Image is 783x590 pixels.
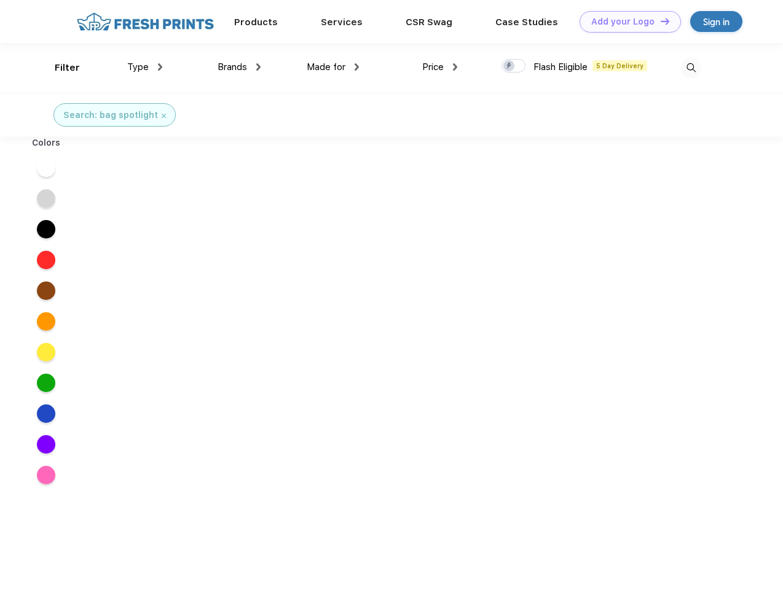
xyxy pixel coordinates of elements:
[127,61,149,73] span: Type
[63,109,158,122] div: Search: bag spotlight
[73,11,218,33] img: fo%20logo%202.webp
[162,114,166,118] img: filter_cancel.svg
[355,63,359,71] img: dropdown.png
[23,136,70,149] div: Colors
[533,61,588,73] span: Flash Eligible
[158,63,162,71] img: dropdown.png
[592,60,647,71] span: 5 Day Delivery
[703,15,730,29] div: Sign in
[661,18,669,25] img: DT
[453,63,457,71] img: dropdown.png
[218,61,247,73] span: Brands
[681,58,701,78] img: desktop_search.svg
[55,61,80,75] div: Filter
[422,61,444,73] span: Price
[256,63,261,71] img: dropdown.png
[591,17,655,27] div: Add your Logo
[690,11,742,32] a: Sign in
[307,61,345,73] span: Made for
[234,17,278,28] a: Products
